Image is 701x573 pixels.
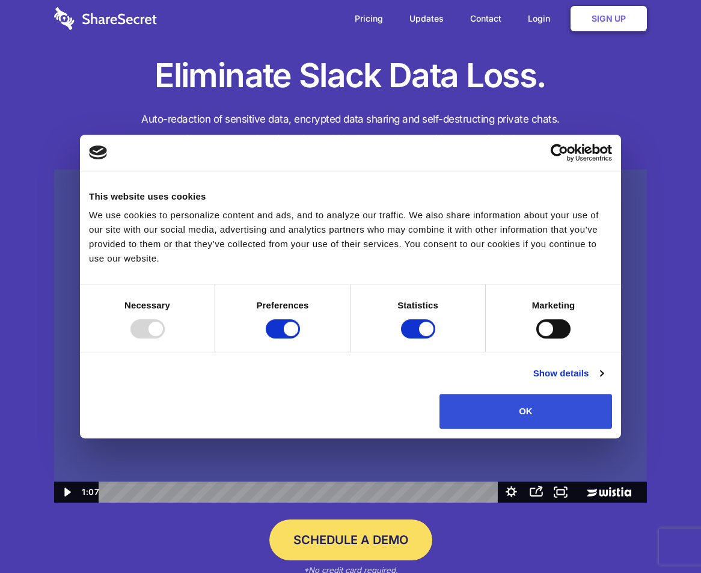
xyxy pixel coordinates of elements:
img: Sharesecret [54,170,647,503]
button: OK [439,394,612,429]
a: Sign Up [571,6,647,31]
a: Schedule a Demo [269,519,432,560]
button: Fullscreen [548,482,573,503]
strong: Statistics [397,300,438,310]
div: Playbar [108,482,492,503]
img: logo-wordmark-white-trans-d4663122ce5f474addd5e946df7df03e33cb6a1c49d2221995e7729f52c070b2.svg [54,7,157,30]
div: We use cookies to personalize content and ads, and to analyze our traffic. We also share informat... [89,208,612,266]
strong: Preferences [257,300,309,310]
a: Usercentrics Cookiebot - opens in a new window [507,144,612,162]
strong: Marketing [532,300,575,310]
button: Show settings menu [499,482,524,503]
a: Wistia Logo -- Learn More [573,482,647,503]
div: This website uses cookies [89,189,612,204]
h4: Auto-redaction of sensitive data, encrypted data sharing and self-destructing private chats. Shar... [54,109,647,149]
img: logo [89,146,107,159]
a: Show details [533,366,603,381]
button: Play Video [54,482,79,503]
button: Open sharing menu [524,482,548,503]
h1: Eliminate Slack Data Loss. [54,54,647,97]
strong: Necessary [124,300,170,310]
